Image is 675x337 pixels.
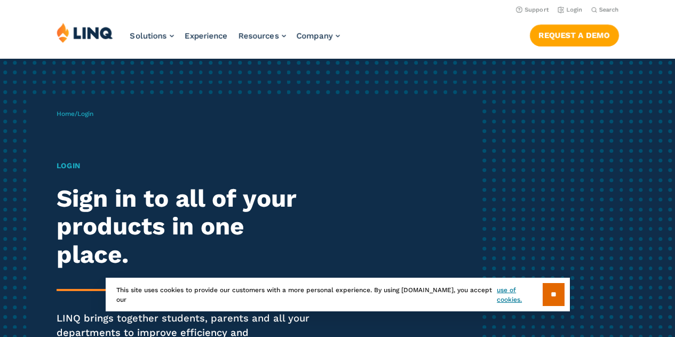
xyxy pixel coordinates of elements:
[130,31,174,41] a: Solutions
[497,285,542,304] a: use of cookies.
[57,110,93,117] span: /
[530,25,619,46] a: Request a Demo
[239,31,286,41] a: Resources
[57,22,113,43] img: LINQ | K‑12 Software
[106,278,570,311] div: This site uses cookies to provide our customers with a more personal experience. By using [DOMAIN...
[185,31,228,41] a: Experience
[297,31,340,41] a: Company
[239,31,279,41] span: Resources
[558,6,583,13] a: Login
[599,6,619,13] span: Search
[530,22,619,46] nav: Button Navigation
[591,6,619,14] button: Open Search Bar
[77,110,93,117] span: Login
[130,31,167,41] span: Solutions
[57,160,316,171] h1: Login
[57,110,75,117] a: Home
[516,6,549,13] a: Support
[130,22,340,58] nav: Primary Navigation
[297,31,333,41] span: Company
[57,185,316,269] h2: Sign in to all of your products in one place.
